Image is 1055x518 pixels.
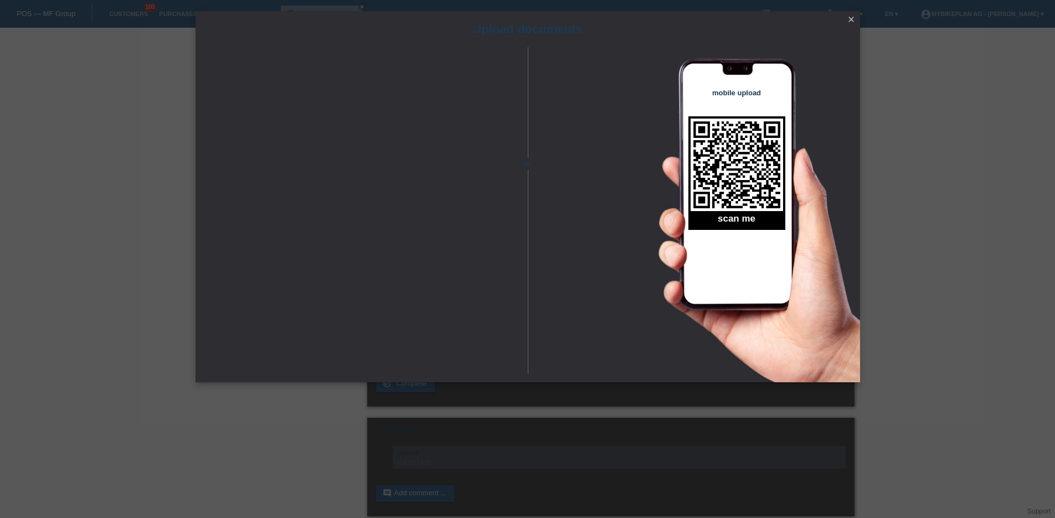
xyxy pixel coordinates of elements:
[195,22,860,36] h1: Upload documents
[847,15,856,24] i: close
[844,14,858,27] a: close
[508,158,547,170] span: or
[688,213,785,230] h2: scan me
[212,75,508,352] iframe: Upload
[688,89,785,97] h4: mobile upload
